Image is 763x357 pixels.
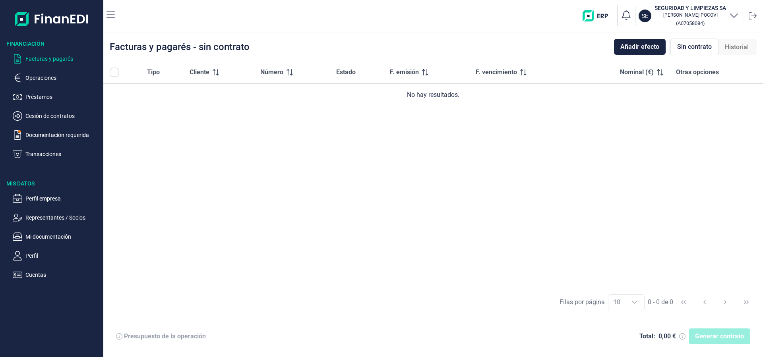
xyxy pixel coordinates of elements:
div: Filas por página [560,297,605,307]
span: Otras opciones [676,68,719,77]
button: Transacciones [13,149,100,159]
div: Historial [718,39,755,55]
button: Representantes / Socios [13,213,100,222]
button: Préstamos [13,92,100,102]
p: Operaciones [25,73,100,83]
button: First Page [674,293,693,312]
p: Facturas y pagarés [25,54,100,64]
div: Facturas y pagarés - sin contrato [110,42,250,52]
span: Cliente [190,68,209,77]
button: Cuentas [13,270,100,280]
span: Historial [725,42,749,52]
span: Tipo [147,68,160,77]
span: 0 - 0 de 0 [648,299,673,305]
p: [PERSON_NAME] POCOVI [655,12,726,18]
button: Operaciones [13,73,100,83]
button: Documentación requerida [13,130,100,140]
div: All items unselected [110,68,119,77]
button: SESEGURIDAD Y LIMPIEZAS SA[PERSON_NAME] POCOVI(A07058084) [639,4,739,28]
button: Añadir efecto [614,39,666,55]
div: Total: [639,332,655,340]
p: Transacciones [25,149,100,159]
span: Nominal (€) [620,68,654,77]
div: Choose [625,295,644,310]
div: No hay resultados. [110,90,757,100]
div: Presupuesto de la operación [124,332,206,340]
img: Logo de aplicación [15,6,89,32]
p: SE [642,12,648,20]
p: Perfil empresa [25,194,100,203]
div: Sin contrato [670,39,718,55]
button: Facturas y pagarés [13,54,100,64]
button: Previous Page [695,293,714,312]
span: Sin contrato [677,42,712,52]
h3: SEGURIDAD Y LIMPIEZAS SA [655,4,726,12]
span: Número [260,68,283,77]
span: Estado [336,68,356,77]
button: Cesión de contratos [13,111,100,121]
button: Last Page [737,293,756,312]
p: Mi documentación [25,232,100,241]
span: Añadir efecto [620,42,659,52]
button: Next Page [716,293,735,312]
p: Cuentas [25,270,100,280]
p: Préstamos [25,92,100,102]
button: Perfil empresa [13,194,100,203]
div: 0,00 € [658,332,676,340]
span: F. emisión [390,68,419,77]
p: Perfil [25,251,100,261]
p: Cesión de contratos [25,111,100,121]
p: Representantes / Socios [25,213,100,222]
p: Documentación requerida [25,130,100,140]
img: erp [583,10,614,21]
button: Perfil [13,251,100,261]
button: Mi documentación [13,232,100,241]
span: F. vencimiento [476,68,517,77]
small: Copiar cif [676,20,705,26]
